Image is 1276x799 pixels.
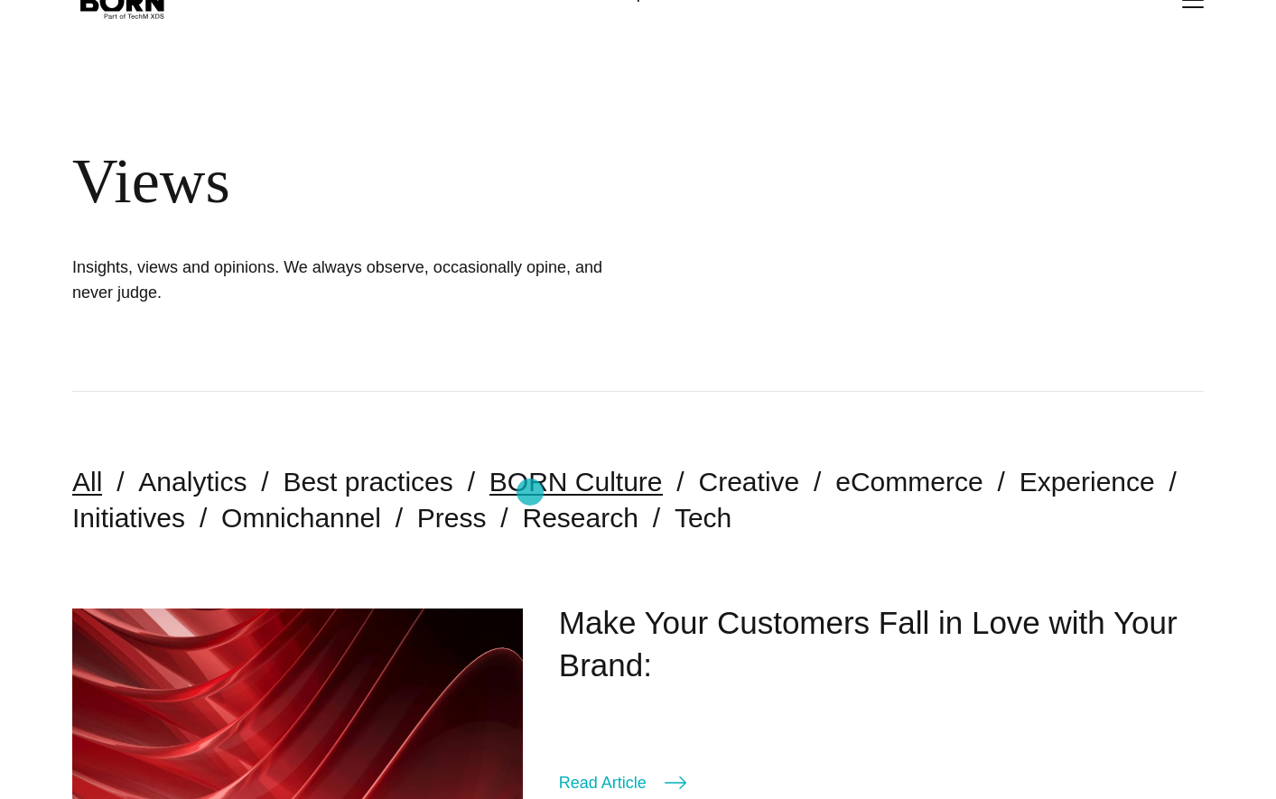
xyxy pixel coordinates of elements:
a: All [72,467,102,497]
a: eCommerce [835,467,983,497]
a: Initiatives [72,503,185,533]
a: BORN Culture [489,467,663,497]
a: Tech [675,503,731,533]
a: Omnichannel [221,503,381,533]
a: Press [417,503,487,533]
a: Experience [1020,467,1155,497]
span: Views [72,144,1102,218]
a: Analytics [138,467,247,497]
a: Creative [699,467,800,497]
a: Research [523,503,638,533]
a: Read Article [559,770,686,795]
a: Best practices [283,467,452,497]
a: Make Your Customers Fall in Love with Your Brand: [559,605,1178,683]
h1: Insights, views and opinions. We always observe, occasionally opine, and never judge. [72,255,614,305]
